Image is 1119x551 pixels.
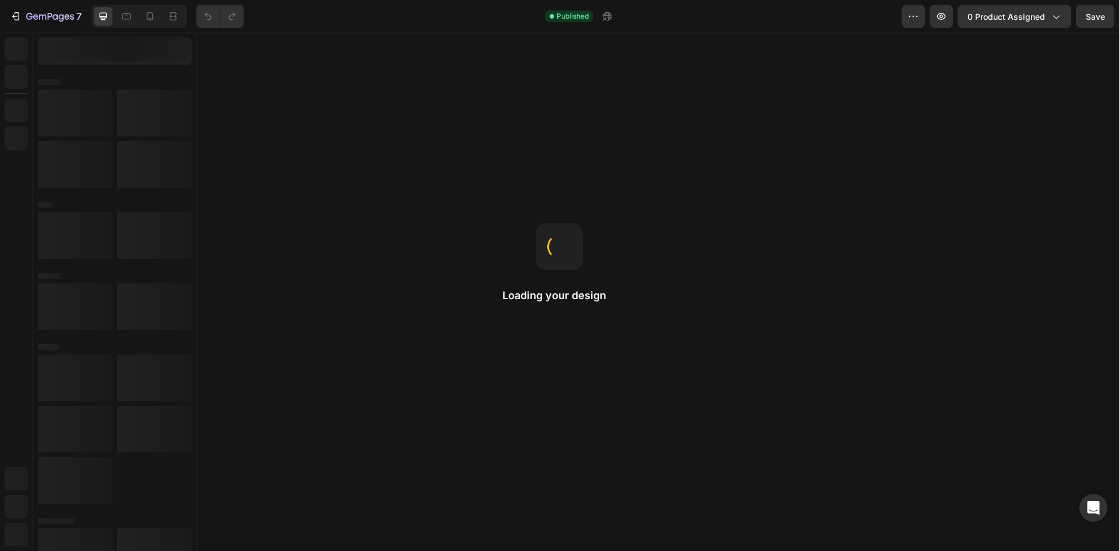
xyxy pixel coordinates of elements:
p: 7 [76,9,82,23]
button: 7 [5,5,87,28]
div: Undo/Redo [196,5,244,28]
h2: Loading your design [502,289,617,303]
button: 0 product assigned [958,5,1071,28]
button: Save [1076,5,1114,28]
span: Published [557,11,589,22]
div: Open Intercom Messenger [1079,494,1107,522]
span: Save [1086,12,1105,22]
span: 0 product assigned [967,10,1045,23]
